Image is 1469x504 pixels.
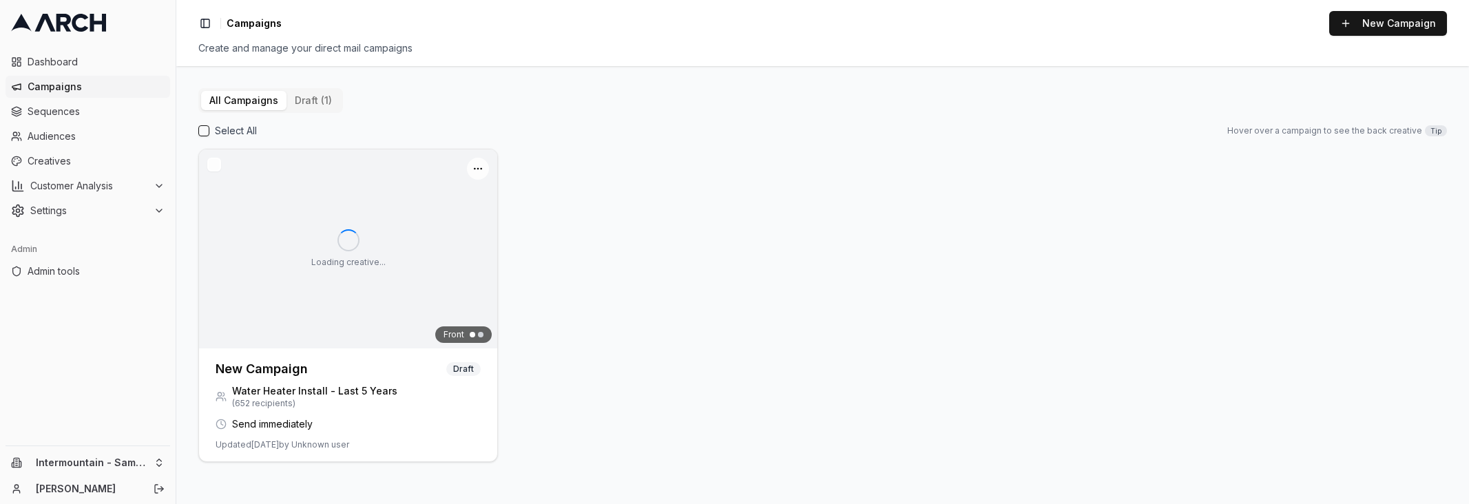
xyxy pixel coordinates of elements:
nav: breadcrumb [227,17,282,30]
span: Draft [446,362,481,376]
span: Sequences [28,105,165,118]
button: Customer Analysis [6,175,170,197]
a: Dashboard [6,51,170,73]
span: Campaigns [28,80,165,94]
a: Campaigns [6,76,170,98]
span: Admin tools [28,264,165,278]
button: All Campaigns [201,91,286,110]
span: Audiences [28,129,165,143]
span: Water Heater Install - Last 5 Years [232,384,397,398]
a: Creatives [6,150,170,172]
label: Select All [215,124,257,138]
span: Settings [30,204,148,218]
h3: New Campaign [216,359,308,379]
span: Intermountain - Same Day [36,456,148,469]
span: Send immediately [232,417,313,431]
p: Loading creative... [311,257,386,268]
a: Sequences [6,101,170,123]
button: draft (1) [286,91,340,110]
span: Creatives [28,154,165,168]
a: [PERSON_NAME] [36,482,138,496]
span: Campaigns [227,17,282,30]
span: Updated [DATE] by Unknown user [216,439,349,450]
span: Front [444,329,464,340]
button: Intermountain - Same Day [6,452,170,474]
span: Customer Analysis [30,179,148,193]
span: Tip [1425,125,1447,136]
button: Log out [149,479,169,498]
div: Create and manage your direct mail campaigns [198,41,1447,55]
span: ( 652 recipients) [232,398,397,409]
div: Admin [6,238,170,260]
span: Dashboard [28,55,165,69]
a: Admin tools [6,260,170,282]
button: New Campaign [1329,11,1447,36]
button: Settings [6,200,170,222]
span: Hover over a campaign to see the back creative [1227,125,1422,136]
a: Audiences [6,125,170,147]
